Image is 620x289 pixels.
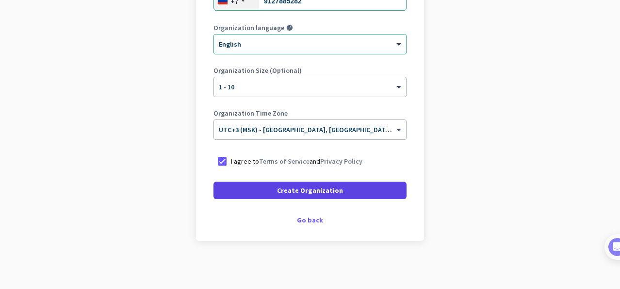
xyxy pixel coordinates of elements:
i: help [286,24,293,31]
a: Privacy Policy [320,157,362,166]
div: Go back [213,217,407,223]
label: Organization Time Zone [213,110,407,117]
label: Organization Size (Optional) [213,67,407,74]
button: Create Organization [213,182,407,199]
p: I agree to and [231,156,362,166]
span: Create Organization [277,186,343,195]
a: Terms of Service [259,157,310,166]
label: Organization language [213,24,284,31]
